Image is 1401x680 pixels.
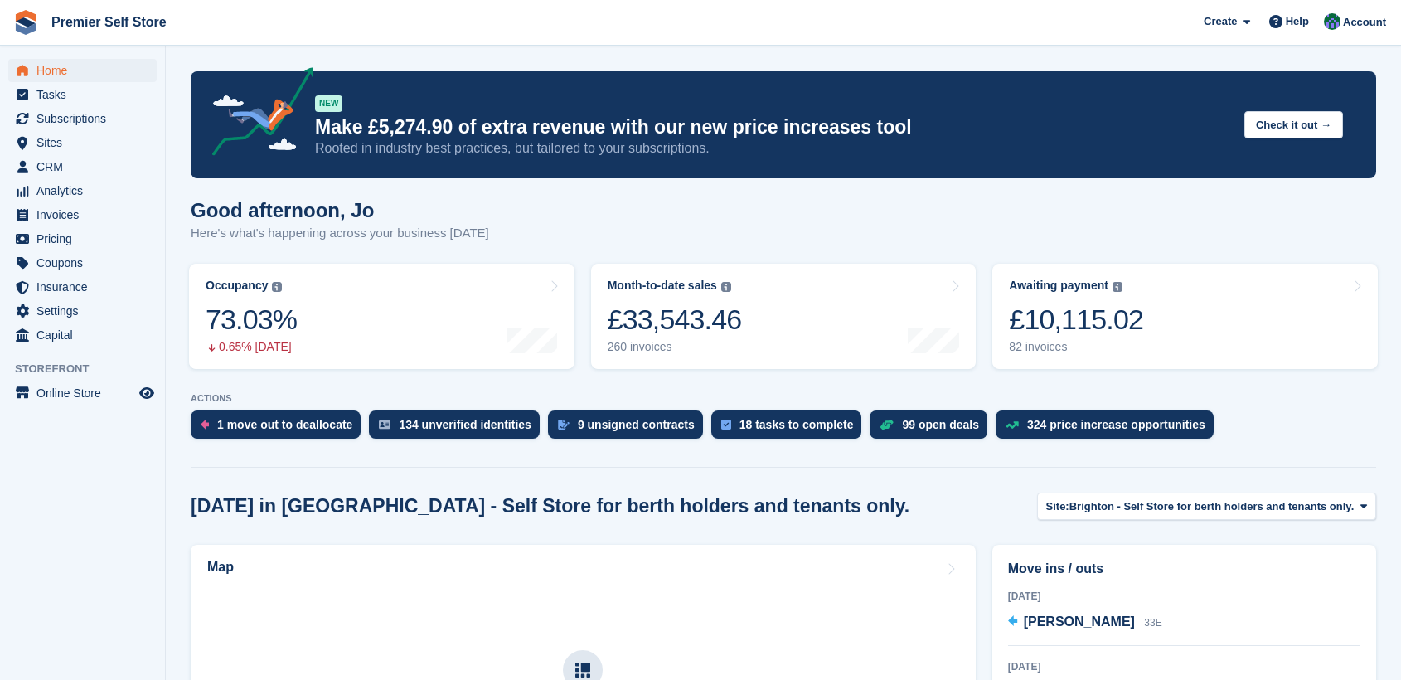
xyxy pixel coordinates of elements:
[315,139,1231,158] p: Rooted in industry best practices, but tailored to your subscriptions.
[8,299,157,323] a: menu
[578,418,695,431] div: 9 unsigned contracts
[272,282,282,292] img: icon-info-grey-7440780725fd019a000dd9b08b2336e03edf1995a4989e88bcd33f0948082b44.svg
[608,340,742,354] div: 260 invoices
[8,59,157,82] a: menu
[1009,303,1143,337] div: £10,115.02
[1037,493,1376,520] button: Site: Brighton - Self Store for berth holders and tenants only.
[191,410,369,447] a: 1 move out to deallocate
[36,131,136,154] span: Sites
[45,8,173,36] a: Premier Self Store
[608,279,717,293] div: Month-to-date sales
[711,410,870,447] a: 18 tasks to complete
[36,59,136,82] span: Home
[902,418,979,431] div: 99 open deals
[217,418,352,431] div: 1 move out to deallocate
[591,264,977,369] a: Month-to-date sales £33,543.46 260 invoices
[1008,612,1162,634] a: [PERSON_NAME] 33E
[1343,14,1386,31] span: Account
[548,410,711,447] a: 9 unsigned contracts
[36,107,136,130] span: Subscriptions
[201,420,209,430] img: move_outs_to_deallocate_icon-f764333ba52eb49d3ac5e1228854f67142a1ed5810a6f6cc68b1a99e826820c5.svg
[191,495,909,517] h2: [DATE] in [GEOGRAPHIC_DATA] - Self Store for berth holders and tenants only.
[8,203,157,226] a: menu
[8,83,157,106] a: menu
[191,224,489,243] p: Here's what's happening across your business [DATE]
[575,663,590,678] img: map-icn-33ee37083ee616e46c38cad1a60f524a97daa1e2b2c8c0bc3eb3415660979fc1.svg
[8,381,157,405] a: menu
[36,299,136,323] span: Settings
[721,282,731,292] img: icon-info-grey-7440780725fd019a000dd9b08b2336e03edf1995a4989e88bcd33f0948082b44.svg
[191,199,489,221] h1: Good afternoon, Jo
[36,275,136,299] span: Insurance
[870,410,996,447] a: 99 open deals
[369,410,548,447] a: 134 unverified identities
[137,383,157,403] a: Preview store
[315,95,342,112] div: NEW
[315,115,1231,139] p: Make £5,274.90 of extra revenue with our new price increases tool
[1204,13,1237,30] span: Create
[992,264,1378,369] a: Awaiting payment £10,115.02 82 invoices
[206,279,268,293] div: Occupancy
[379,420,390,430] img: verify_identity-adf6edd0f0f0b5bbfe63781bf79b02c33cf7c696d77639b501bdc392416b5a36.svg
[1009,340,1143,354] div: 82 invoices
[1244,111,1343,138] button: Check it out →
[1324,13,1340,30] img: Jo Granger
[1009,279,1108,293] div: Awaiting payment
[8,251,157,274] a: menu
[36,179,136,202] span: Analytics
[189,264,574,369] a: Occupancy 73.03% 0.65% [DATE]
[36,323,136,347] span: Capital
[558,420,570,430] img: contract_signature_icon-13c848040528278c33f63329250d36e43548de30e8caae1d1a13099fd9432cc5.svg
[8,179,157,202] a: menu
[191,393,1376,404] p: ACTIONS
[1008,589,1360,604] div: [DATE]
[1027,418,1205,431] div: 324 price increase opportunities
[8,227,157,250] a: menu
[1008,559,1360,579] h2: Move ins / outs
[1024,614,1135,629] span: [PERSON_NAME]
[198,67,314,162] img: price-adjustments-announcement-icon-8257ccfd72463d97f412b2fc003d46551f7dbcb40ab6d574587a9cd5c0d94...
[996,410,1222,447] a: 324 price increase opportunities
[36,251,136,274] span: Coupons
[207,560,234,575] h2: Map
[1144,617,1161,629] span: 33E
[206,340,297,354] div: 0.65% [DATE]
[1069,498,1355,515] span: Brighton - Self Store for berth holders and tenants only.
[8,275,157,299] a: menu
[399,418,531,431] div: 134 unverified identities
[1008,659,1360,674] div: [DATE]
[880,419,894,430] img: deal-1b604bf984904fb50ccaf53a9ad4b4a5d6e5aea283cecdc64d6e3604feb123c2.svg
[608,303,742,337] div: £33,543.46
[8,323,157,347] a: menu
[8,107,157,130] a: menu
[1046,498,1069,515] span: Site:
[721,420,731,430] img: task-75834270c22a3079a89374b754ae025e5fb1db73e45f91037f5363f120a921f8.svg
[36,83,136,106] span: Tasks
[36,203,136,226] span: Invoices
[1286,13,1309,30] span: Help
[206,303,297,337] div: 73.03%
[8,155,157,178] a: menu
[1006,421,1019,429] img: price_increase_opportunities-93ffe204e8149a01c8c9dc8f82e8f89637d9d84a8eef4429ea346261dce0b2c0.svg
[36,155,136,178] span: CRM
[15,361,165,377] span: Storefront
[739,418,854,431] div: 18 tasks to complete
[1113,282,1122,292] img: icon-info-grey-7440780725fd019a000dd9b08b2336e03edf1995a4989e88bcd33f0948082b44.svg
[8,131,157,154] a: menu
[36,381,136,405] span: Online Store
[36,227,136,250] span: Pricing
[13,10,38,35] img: stora-icon-8386f47178a22dfd0bd8f6a31ec36ba5ce8667c1dd55bd0f319d3a0aa187defe.svg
